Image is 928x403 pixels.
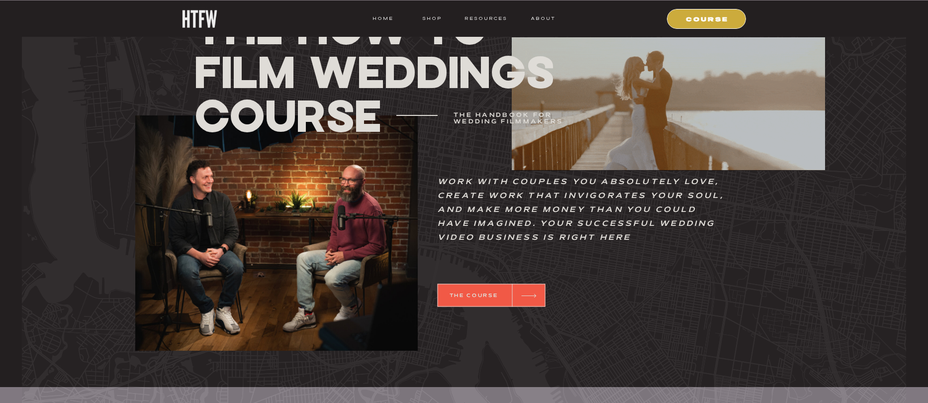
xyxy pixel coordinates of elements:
[372,14,393,23] a: HOME
[412,14,452,23] a: shop
[530,14,556,23] a: ABOUT
[442,294,506,298] a: THE COURSE
[461,14,507,23] a: resources
[454,112,589,125] h3: The handbook for wedding filmmakers
[450,294,498,298] b: THE COURSE
[438,179,725,241] i: Work with couples you absolutely love, create work that invigorates your soul, and make more mone...
[673,14,741,23] a: COURSE
[194,5,561,137] h1: THE How To Film Weddings Course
